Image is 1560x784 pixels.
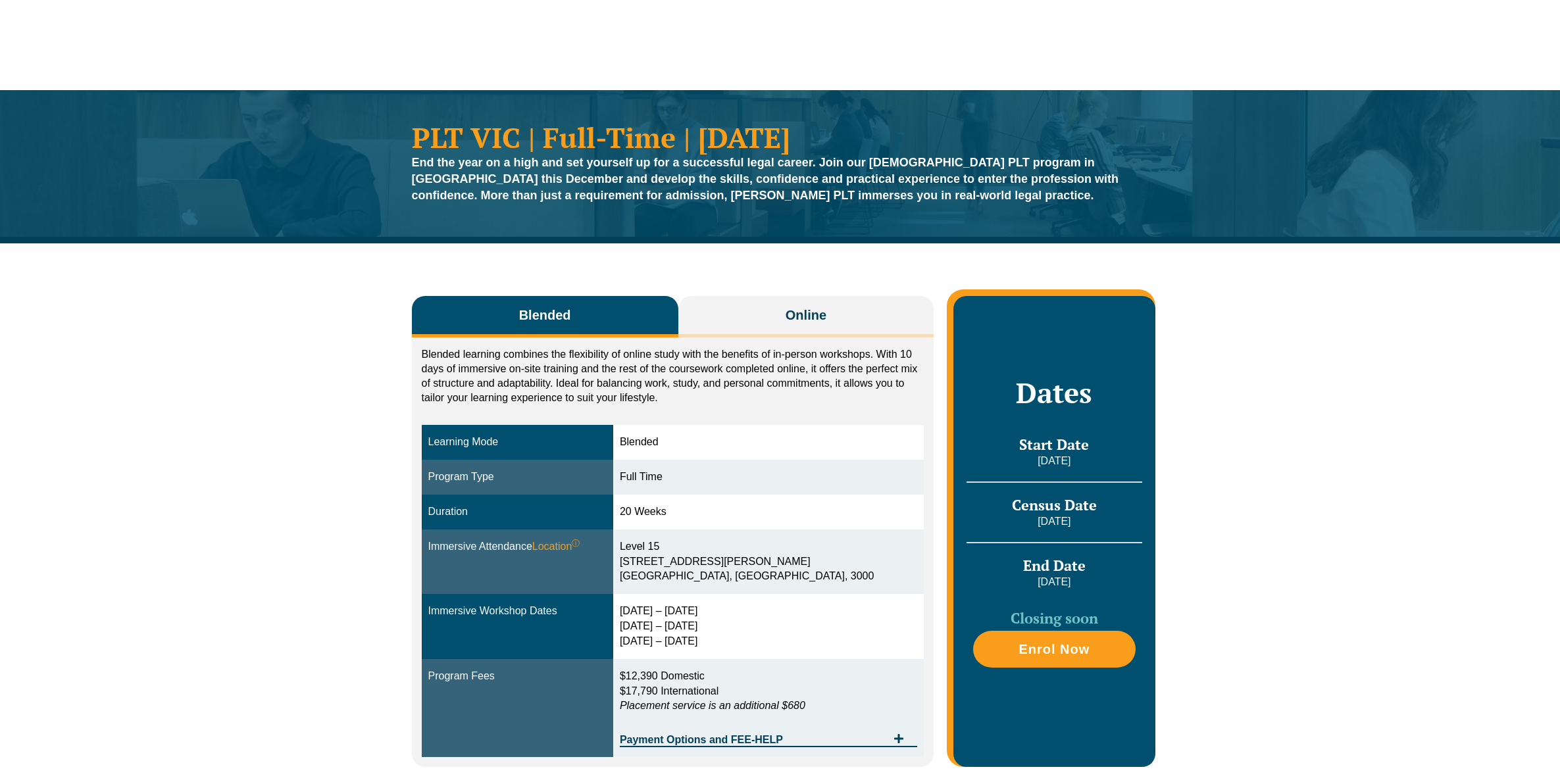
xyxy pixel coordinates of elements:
span: End Date [1023,556,1086,575]
div: Program Fees [428,669,607,684]
p: Blended learning combines the flexibility of online study with the benefits of in-person workshop... [422,347,924,405]
div: 20 Weeks [620,504,917,520]
div: Immersive Workshop Dates [428,604,607,619]
a: Enrol Now [973,631,1135,668]
span: Location [532,539,580,554]
span: $17,790 International [620,685,718,697]
div: Full Time [620,470,917,485]
sup: ⓘ [572,539,580,548]
p: [DATE] [967,575,1142,589]
div: Program Type [428,470,607,485]
div: Level 15 [STREET_ADDRESS][PERSON_NAME] [GEOGRAPHIC_DATA], [GEOGRAPHIC_DATA], 3000 [620,539,917,585]
div: Tabs. Open items with Enter or Space, close with Escape and navigate using the Arrow keys. [412,296,934,767]
p: [DATE] [967,454,1142,468]
div: Duration [428,504,607,520]
div: Immersive Attendance [428,539,607,554]
strong: End the year on a high and set yourself up for a successful legal career. Join our [DEMOGRAPHIC_D... [412,156,1119,202]
span: Enrol Now [1019,643,1090,656]
span: Census Date [1012,495,1097,514]
span: Start Date [1019,435,1089,454]
span: Blended [519,306,571,324]
em: Placement service is an additional $680 [620,700,805,711]
div: Learning Mode [428,435,607,450]
div: [DATE] – [DATE] [DATE] – [DATE] [DATE] – [DATE] [620,604,917,649]
span: $12,390 Domestic [620,670,705,681]
span: Online [786,306,826,324]
p: [DATE] [967,514,1142,529]
div: Blended [620,435,917,450]
span: Closing soon [1011,608,1098,627]
h1: PLT VIC | Full-Time | [DATE] [412,123,1149,151]
span: Payment Options and FEE-HELP [620,735,887,745]
h2: Dates [967,376,1142,409]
